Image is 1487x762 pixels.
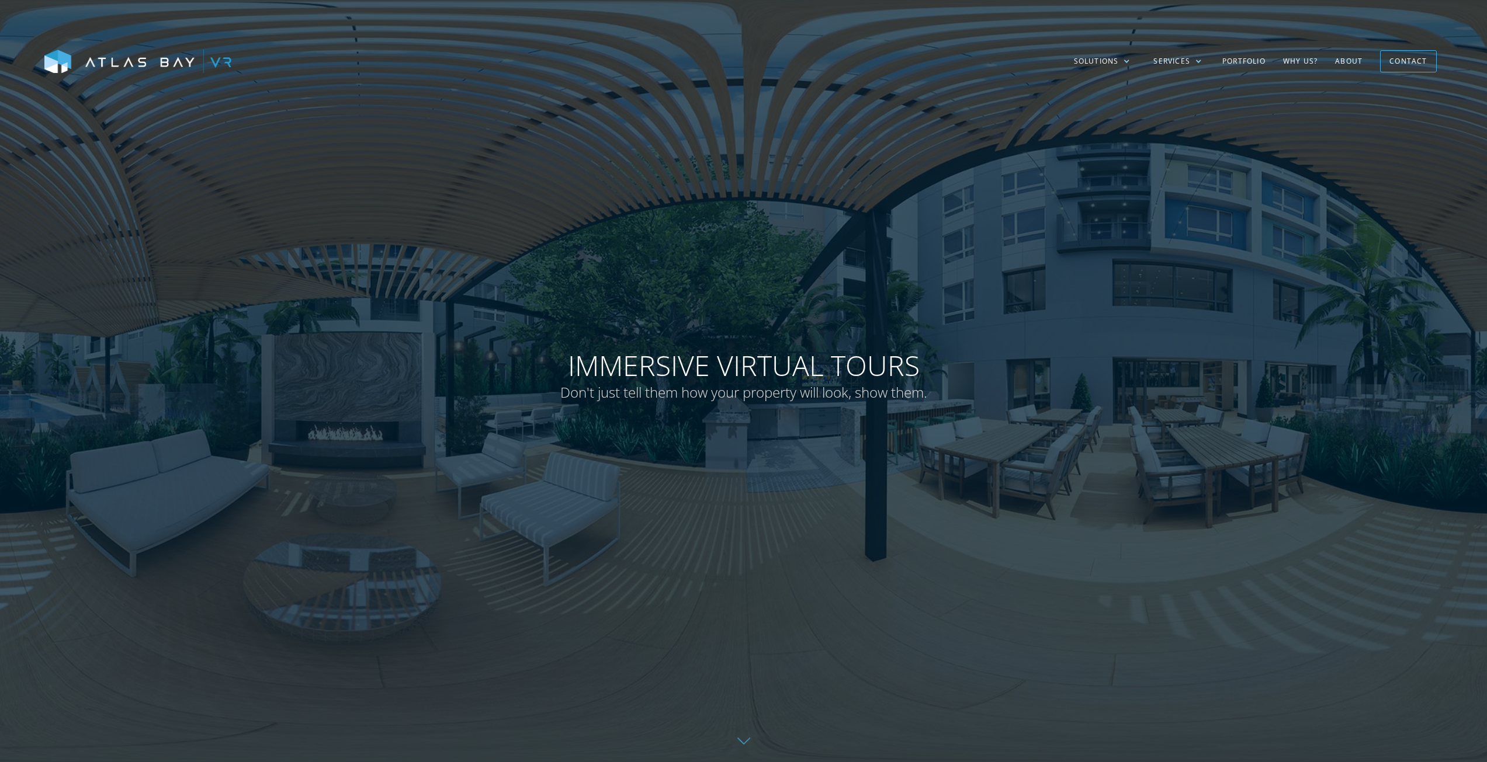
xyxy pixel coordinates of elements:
[1326,44,1371,78] a: About
[560,382,927,402] span: Don't just tell them how your property will look, show them.
[737,737,750,744] img: Down further on page
[1074,56,1119,67] div: Solutions
[1274,44,1326,78] a: Why US?
[1214,44,1274,78] a: Portfolio
[1389,52,1427,70] div: Contact
[1142,44,1214,78] div: Services
[1062,44,1142,78] div: Solutions
[44,50,231,74] img: Atlas Bay VR Logo
[560,349,927,402] h1: Immersive Virtual Tours
[1153,56,1190,67] div: Services
[1380,50,1436,72] a: Contact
